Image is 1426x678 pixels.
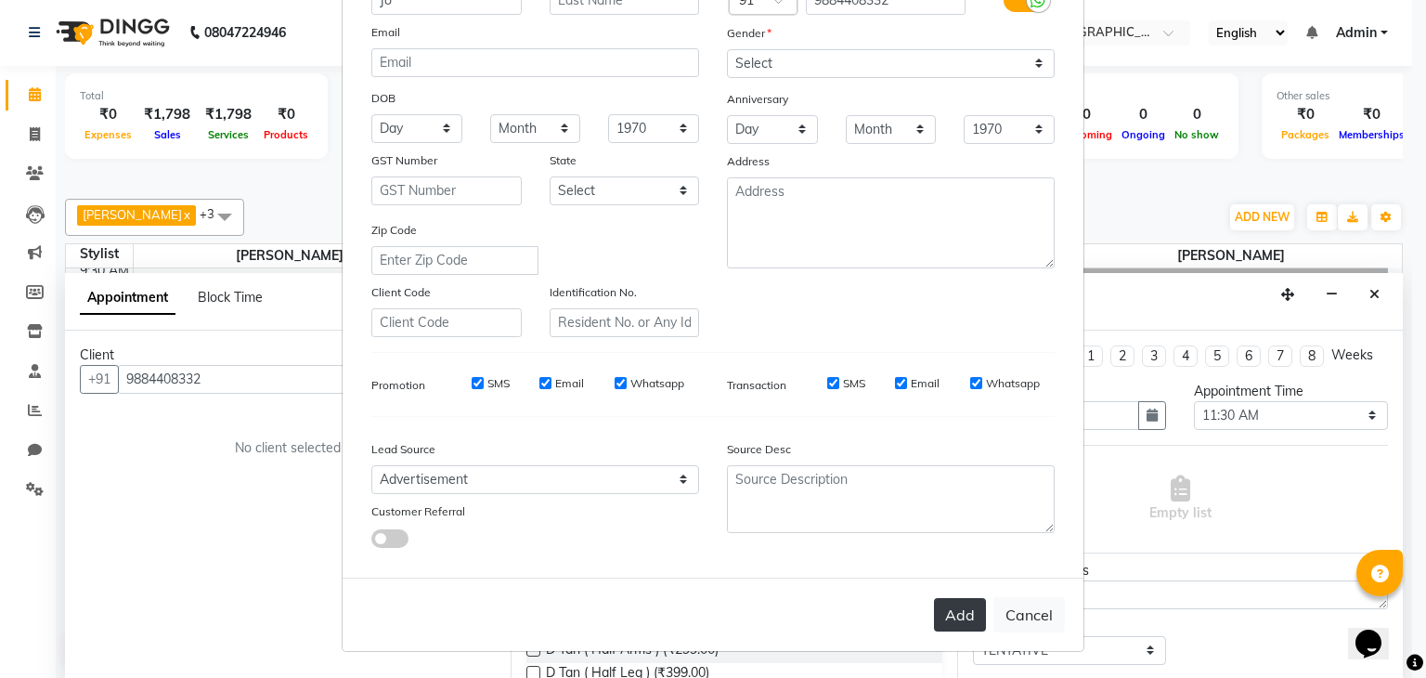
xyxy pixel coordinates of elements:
label: Email [371,24,400,41]
label: Email [555,375,584,392]
label: Lead Source [371,441,435,458]
label: Customer Referral [371,503,465,520]
label: Source Desc [727,441,791,458]
button: Cancel [993,597,1065,632]
label: Gender [727,25,771,42]
label: Email [911,375,940,392]
label: SMS [843,375,865,392]
button: Add [934,598,986,632]
label: Transaction [727,377,786,394]
label: State [550,152,577,169]
label: Promotion [371,377,425,394]
label: SMS [487,375,510,392]
input: Enter Zip Code [371,246,538,275]
label: Identification No. [550,284,637,301]
label: Anniversary [727,91,788,108]
label: Whatsapp [986,375,1040,392]
label: DOB [371,90,395,107]
input: GST Number [371,176,522,205]
input: Client Code [371,308,522,337]
input: Email [371,48,699,77]
label: Zip Code [371,222,417,239]
input: Resident No. or Any Id [550,308,700,337]
label: Address [727,153,770,170]
label: Whatsapp [630,375,684,392]
label: Client Code [371,284,431,301]
label: GST Number [371,152,437,169]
